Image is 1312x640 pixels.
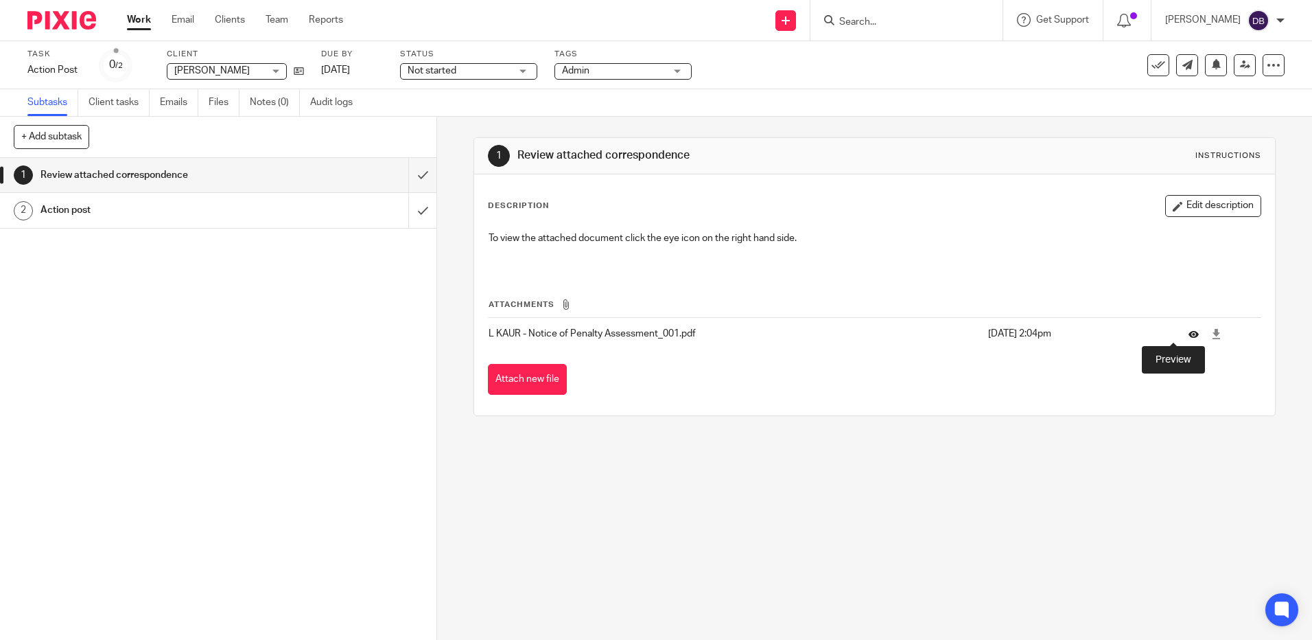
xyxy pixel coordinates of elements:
[1036,15,1089,25] span: Get Support
[309,13,343,27] a: Reports
[14,165,33,185] div: 1
[109,57,123,73] div: 0
[489,301,554,308] span: Attachments
[266,13,288,27] a: Team
[489,231,1260,245] p: To view the attached document click the eye icon on the right hand side.
[40,200,277,220] h1: Action post
[488,145,510,167] div: 1
[321,65,350,75] span: [DATE]
[174,66,250,76] span: [PERSON_NAME]
[310,89,363,116] a: Audit logs
[250,89,300,116] a: Notes (0)
[209,89,239,116] a: Files
[1165,13,1241,27] p: [PERSON_NAME]
[27,11,96,30] img: Pixie
[489,327,981,341] p: L KAUR - Notice of Penalty Assessment_001.pdf
[321,49,383,60] label: Due by
[1165,195,1261,217] button: Edit description
[488,364,567,395] button: Attach new file
[1195,150,1261,161] div: Instructions
[27,63,82,77] div: Action Post
[838,16,961,29] input: Search
[988,327,1168,341] p: [DATE] 2:04pm
[488,201,549,212] p: Description
[172,13,194,27] a: Email
[167,49,304,60] label: Client
[89,89,150,116] a: Client tasks
[27,49,82,60] label: Task
[215,13,245,27] a: Clients
[127,13,151,27] a: Work
[562,66,589,76] span: Admin
[115,62,123,69] small: /2
[554,49,692,60] label: Tags
[408,66,456,76] span: Not started
[1211,327,1221,341] a: Download
[14,125,89,148] button: + Add subtask
[160,89,198,116] a: Emails
[517,148,904,163] h1: Review attached correspondence
[400,49,537,60] label: Status
[1247,10,1269,32] img: svg%3E
[14,201,33,220] div: 2
[40,165,277,185] h1: Review attached correspondence
[27,89,78,116] a: Subtasks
